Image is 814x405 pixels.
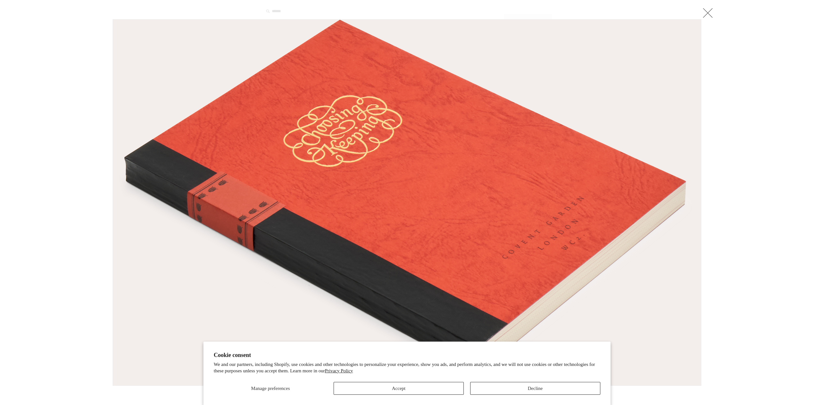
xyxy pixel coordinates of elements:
[470,382,600,395] button: Decline
[113,20,701,385] img: Choosing Keeping Micro Grid B6 Notebook, Vermilion
[251,386,290,391] span: Manage preferences
[214,361,600,374] p: We and our partners, including Shopify, use cookies and other technologies to personalize your ex...
[214,352,600,359] h2: Cookie consent
[334,382,464,395] button: Accept
[325,368,353,373] a: Privacy Policy
[214,382,327,395] button: Manage preferences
